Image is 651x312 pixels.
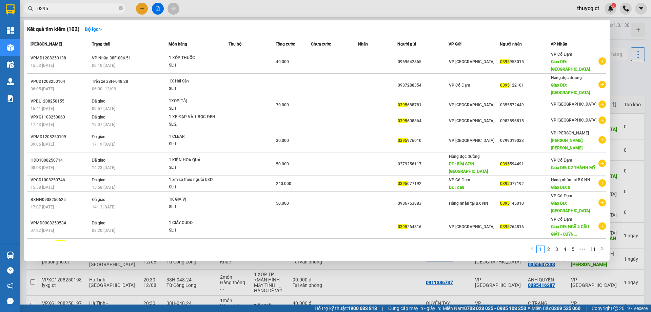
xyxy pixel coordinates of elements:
[577,245,588,253] li: Next 5 Pages
[92,42,110,47] span: Trạng thái
[56,240,65,245] span: 0395
[449,103,494,107] span: VP [GEOGRAPHIC_DATA]
[169,42,187,47] span: Món hàng
[276,103,289,107] span: 70.000
[500,42,522,47] span: Người nhận
[31,165,54,170] span: 08:03 [DATE]
[500,224,510,229] span: 0395
[500,137,551,144] div: 0799019033
[276,162,289,166] span: 50.000
[500,181,510,186] span: 0395
[31,55,90,62] div: VPMD1208250138
[169,157,220,164] div: 1 KIỆN HOA QUẢ
[398,181,407,186] span: 0395
[31,114,90,121] div: VPXG1108250063
[598,222,606,230] span: plus-circle
[92,142,115,147] span: 17:19 [DATE]
[85,26,103,32] strong: Bộ lọc
[449,138,494,143] span: VP [GEOGRAPHIC_DATA]
[600,246,604,251] span: right
[398,82,448,89] div: 0987288354
[598,179,606,187] span: plus-circle
[31,185,54,190] span: 15:58 [DATE]
[92,134,106,139] span: Đã giao
[551,224,589,237] span: Giao DĐ: NGÃ 4 CẦU GIÁT - QUỲN...
[449,118,494,123] span: VP [GEOGRAPHIC_DATA]
[569,245,577,253] a: 5
[92,106,115,111] span: 09:57 [DATE]
[311,42,331,47] span: Chưa cước
[31,196,90,203] div: BXNN0908250625
[92,79,128,84] span: Trên xe 38H-048.28
[551,102,596,107] span: VP [GEOGRAPHIC_DATA]
[500,83,510,88] span: 0395
[169,133,220,141] div: 1 CLEAR
[397,42,416,47] span: Người gửi
[229,42,241,47] span: Thu hộ
[276,201,289,206] span: 50.000
[598,136,606,144] span: plus-circle
[551,42,567,47] span: VP Nhận
[169,54,220,62] div: 1 XỐP THUỐC
[561,245,569,253] li: 4
[31,106,54,111] span: 16:41 [DATE]
[398,138,407,143] span: 0395
[551,59,590,72] span: Giao DĐ: [GEOGRAPHIC_DATA]
[92,122,115,127] span: 19:07 [DATE]
[169,184,220,191] div: SL: 1
[169,62,220,69] div: SL: 1
[398,58,448,66] div: 0969642865
[500,102,551,109] div: 0355572449
[28,6,33,11] span: search
[276,181,291,186] span: 240.000
[169,203,220,211] div: SL: 1
[551,118,596,123] span: VP [GEOGRAPHIC_DATA]
[119,6,123,10] span: close-circle
[598,81,606,88] span: plus-circle
[553,245,561,253] li: 3
[169,239,220,246] div: CLEAR
[92,228,115,233] span: 08:20 [DATE]
[7,27,14,34] img: dashboard-icon
[92,158,106,163] span: Đã giao
[92,240,106,245] span: Đã giao
[31,78,90,85] div: VPCD1208250104
[449,162,488,174] span: DĐ: BỈM SƠN [GEOGRAPHIC_DATA]
[449,42,461,47] span: VP Gửi
[449,59,494,64] span: VP [GEOGRAPHIC_DATA]
[31,157,90,164] div: HDD1008250714
[31,87,54,91] span: 06:05 [DATE]
[7,282,14,289] span: notification
[31,220,90,227] div: VPMD0908250584
[398,224,407,229] span: 0395
[169,78,220,85] div: 1X Hải Sản
[551,194,572,198] span: VP Cổ Đạm
[92,205,115,209] span: 14:13 [DATE]
[31,98,90,105] div: VPBL1208250155
[500,59,510,64] span: 0395
[98,27,103,32] span: down
[276,138,289,143] span: 30.000
[398,118,407,123] span: 0395
[398,102,448,109] div: 688781
[31,122,54,127] span: 17:43 [DATE]
[37,5,117,12] input: Tìm tên, số ĐT hoặc mã đơn
[169,176,220,184] div: 1 xm số theo người b3t2
[7,95,14,102] img: solution-icon
[500,161,551,168] div: 594491
[169,141,220,148] div: SL: 1
[551,52,572,57] span: VP Cổ Đạm
[536,245,545,253] li: 1
[449,201,488,206] span: Hàng nhận tại BX NN
[398,239,448,246] div: 0988262278
[588,245,598,253] li: 11
[398,200,448,207] div: 0986753883
[500,200,551,207] div: 145010
[598,100,606,108] span: plus-circle
[398,180,448,187] div: 077192
[169,113,220,121] div: 1 XE ĐẠP VÀ 1 BỌC ĐEN
[31,42,62,47] span: [PERSON_NAME]
[551,165,595,170] span: Giao DĐ: C2 THÀNH MỸ
[169,85,220,93] div: SL: 1
[169,105,220,112] div: SL: 1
